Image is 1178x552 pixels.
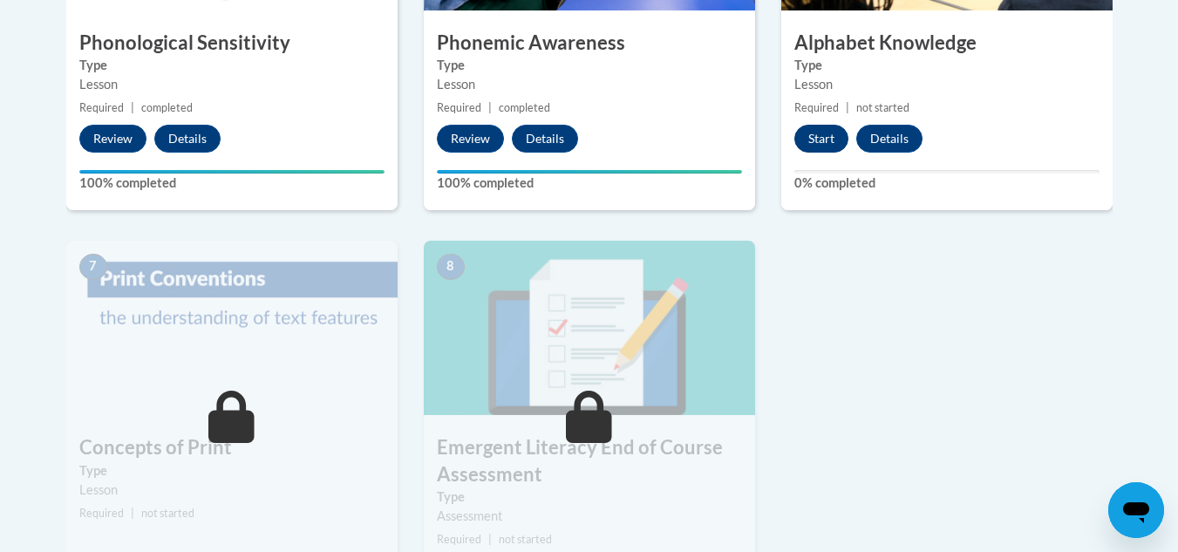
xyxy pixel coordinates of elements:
[66,241,398,415] img: Course Image
[781,30,1113,57] h3: Alphabet Knowledge
[79,170,385,174] div: Your progress
[437,507,742,526] div: Assessment
[488,101,492,114] span: |
[437,254,465,280] span: 8
[499,533,552,546] span: not started
[79,480,385,500] div: Lesson
[141,101,193,114] span: completed
[437,125,504,153] button: Review
[437,533,481,546] span: Required
[79,56,385,75] label: Type
[437,174,742,193] label: 100% completed
[79,507,124,520] span: Required
[794,125,848,153] button: Start
[66,434,398,461] h3: Concepts of Print
[488,533,492,546] span: |
[131,507,134,520] span: |
[437,170,742,174] div: Your progress
[154,125,221,153] button: Details
[512,125,578,153] button: Details
[424,434,755,488] h3: Emergent Literacy End of Course Assessment
[846,101,849,114] span: |
[424,241,755,415] img: Course Image
[79,461,385,480] label: Type
[437,487,742,507] label: Type
[66,30,398,57] h3: Phonological Sensitivity
[437,101,481,114] span: Required
[794,75,1100,94] div: Lesson
[499,101,550,114] span: completed
[856,125,923,153] button: Details
[1108,482,1164,538] iframe: Button to launch messaging window
[794,56,1100,75] label: Type
[437,75,742,94] div: Lesson
[794,174,1100,193] label: 0% completed
[424,30,755,57] h3: Phonemic Awareness
[794,101,839,114] span: Required
[79,254,107,280] span: 7
[856,101,909,114] span: not started
[79,101,124,114] span: Required
[141,507,194,520] span: not started
[131,101,134,114] span: |
[79,75,385,94] div: Lesson
[79,125,146,153] button: Review
[79,174,385,193] label: 100% completed
[437,56,742,75] label: Type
